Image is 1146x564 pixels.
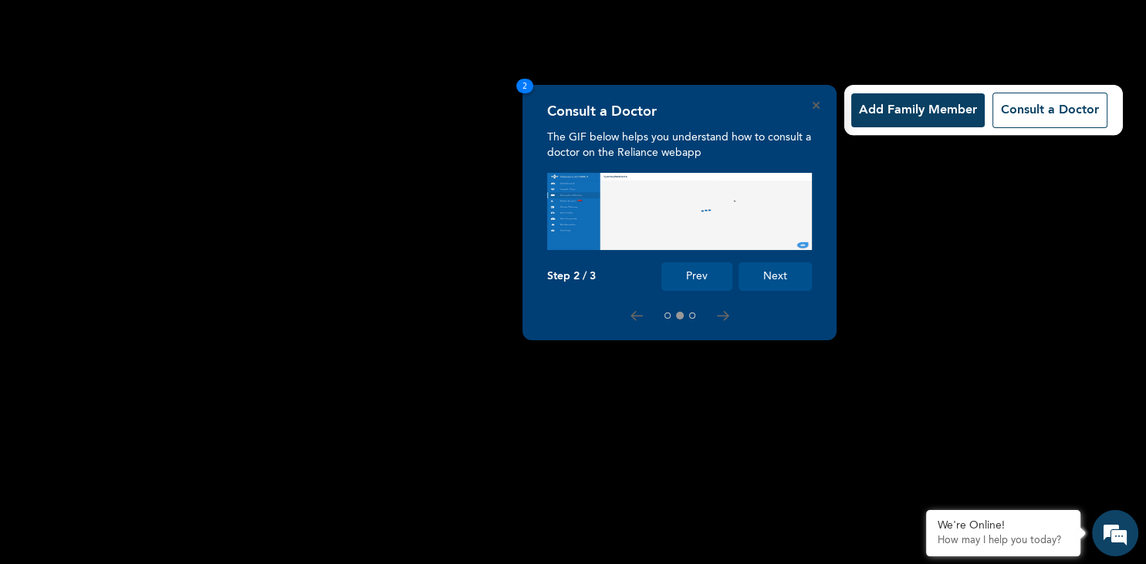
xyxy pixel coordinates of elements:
[739,262,812,291] button: Next
[547,173,812,250] img: consult_tour.f0374f2500000a21e88d.gif
[938,519,1069,532] div: We're Online!
[992,93,1107,128] button: Consult a Doctor
[938,535,1069,547] p: How may I help you today?
[813,102,820,109] button: Close
[516,79,533,93] span: 2
[547,130,812,160] p: The GIF below helps you understand how to consult a doctor on the Reliance webapp
[547,103,657,120] h4: Consult a Doctor
[547,270,596,283] p: Step 2 / 3
[661,262,732,291] button: Prev
[851,93,985,127] button: Add Family Member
